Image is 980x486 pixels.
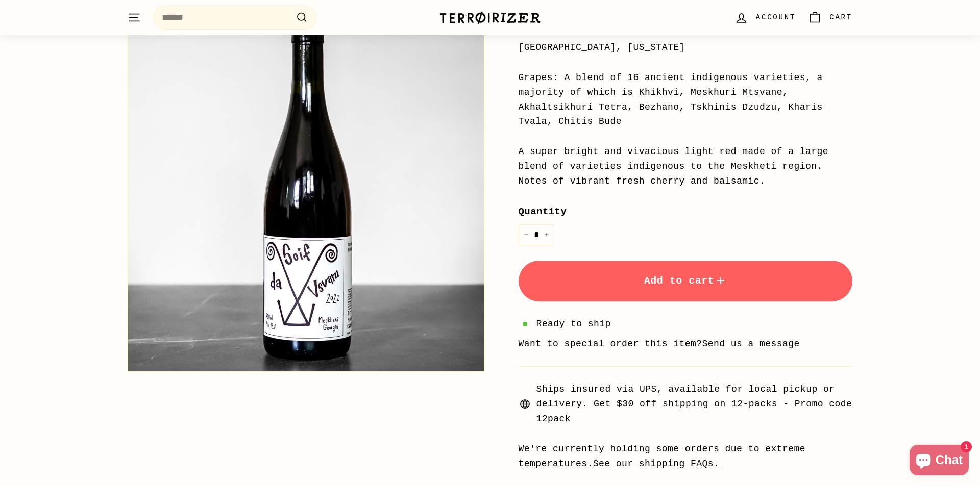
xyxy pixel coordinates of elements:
a: See our shipping FAQs. [593,458,720,469]
a: Account [728,3,802,33]
button: Increase item quantity by one [539,224,554,245]
button: Add to cart [519,261,852,301]
label: Quantity [519,204,852,219]
button: Reduce item quantity by one [519,224,534,245]
span: Account [756,12,796,23]
inbox-online-store-chat: Shopify online store chat [906,445,972,478]
span: Ships insured via UPS, available for local pickup or delivery. Get $30 off shipping on 12-packs -... [536,382,852,426]
span: Ready to ship [536,317,611,331]
div: A super bright and vivacious light red made of a large blend of varieties indigenous to the Meskh... [519,144,852,188]
a: Cart [802,3,859,33]
div: Grapes: A blend of 16 ancient indigenous varieties, a majority of which is Khikhvi, Meskhuri Mtsv... [519,70,852,129]
div: We're currently holding some orders due to extreme temperatures. [519,442,852,471]
div: [GEOGRAPHIC_DATA], [US_STATE] [519,40,852,55]
span: Add to cart [644,275,727,287]
li: Want to special order this item? [519,337,852,351]
input: quantity [519,224,554,245]
span: Cart [829,12,852,23]
a: Send us a message [702,339,800,349]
